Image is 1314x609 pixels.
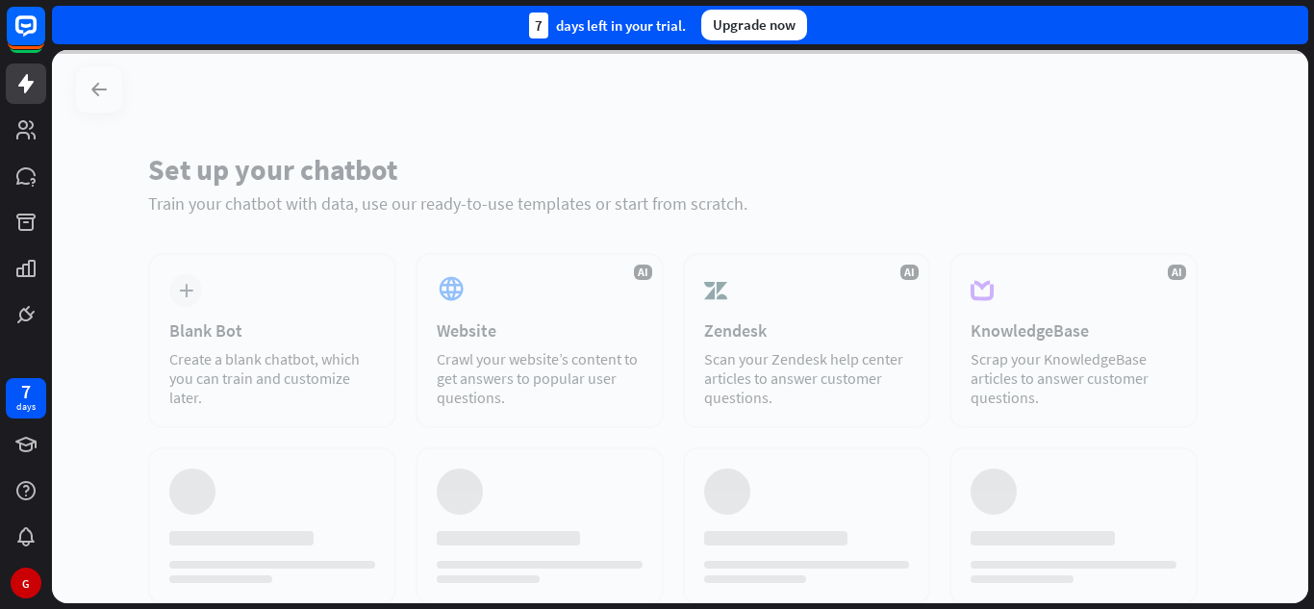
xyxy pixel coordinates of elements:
[11,568,41,598] div: G
[21,383,31,400] div: 7
[16,400,36,414] div: days
[529,13,548,38] div: 7
[6,378,46,419] a: 7 days
[701,10,807,40] div: Upgrade now
[529,13,686,38] div: days left in your trial.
